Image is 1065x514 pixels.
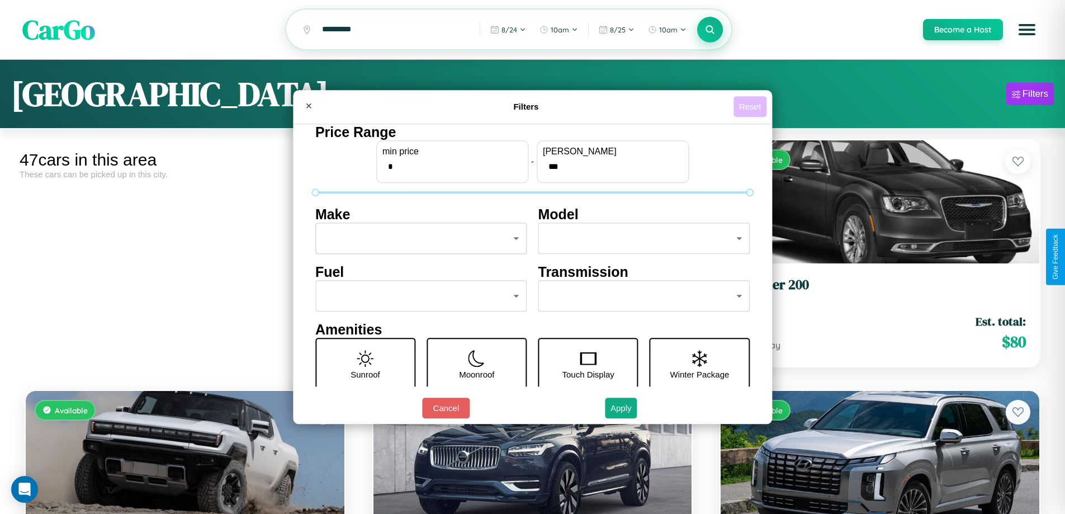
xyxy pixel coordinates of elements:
button: 8/25 [593,21,640,39]
span: $ 80 [1002,331,1026,353]
h4: Model [538,206,750,223]
h4: Make [315,206,527,223]
button: 10am [642,21,692,39]
h4: Filters [319,102,733,111]
h4: Price Range [315,124,750,140]
button: 8/24 [485,21,532,39]
span: 8 / 24 [501,25,517,34]
p: Touch Display [562,367,614,382]
label: min price [382,147,522,157]
h3: Chrysler 200 [734,277,1026,293]
div: Give Feedback [1052,234,1059,280]
span: Available [55,405,88,415]
span: 10am [551,25,569,34]
span: Est. total: [976,313,1026,329]
h1: [GEOGRAPHIC_DATA] [11,71,329,117]
button: Apply [605,398,637,418]
p: - [531,154,534,169]
p: Sunroof [351,367,380,382]
label: [PERSON_NAME] [543,147,683,157]
button: Cancel [422,398,470,418]
div: Filters [1023,88,1048,100]
p: Moonroof [459,367,494,382]
div: These cars can be picked up in this city. [20,169,351,179]
div: Open Intercom Messenger [11,476,38,503]
span: 8 / 25 [610,25,626,34]
button: Become a Host [923,19,1003,40]
h4: Fuel [315,264,527,280]
span: CarGo [22,11,95,48]
button: 10am [534,21,584,39]
h4: Amenities [315,322,750,338]
h4: Transmission [538,264,750,280]
button: Reset [733,96,766,117]
p: Winter Package [670,367,730,382]
a: Chrysler 2002014 [734,277,1026,304]
button: Open menu [1011,14,1043,45]
div: 47 cars in this area [20,150,351,169]
button: Filters [1006,83,1054,105]
span: 10am [659,25,678,34]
